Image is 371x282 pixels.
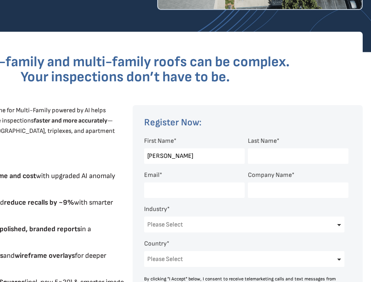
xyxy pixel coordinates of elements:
[144,240,167,247] span: Country
[144,117,202,128] span: Register Now:
[4,198,74,207] strong: reduce recalls by ~9%
[144,137,174,145] span: First Name
[144,205,167,213] span: Industry
[144,171,160,179] span: Email
[34,117,107,125] strong: faster and more accurately
[248,171,292,179] span: Company Name
[248,137,277,145] span: Last Name
[15,251,75,260] strong: wireframe overlays
[21,69,230,86] span: Your inspections don’t have to be.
